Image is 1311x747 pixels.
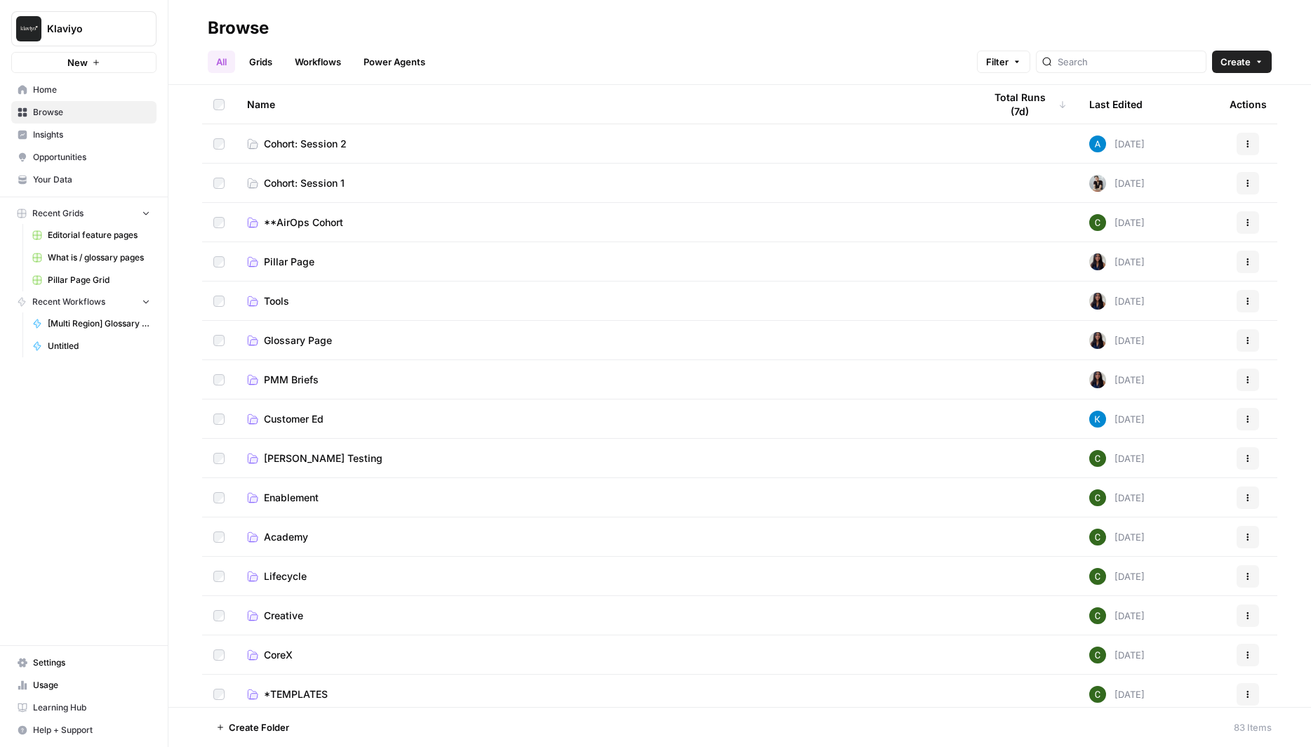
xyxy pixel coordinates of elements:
button: Recent Grids [11,203,157,224]
a: Settings [11,652,157,674]
span: What is / glossary pages [48,251,150,264]
div: Last Edited [1089,85,1143,124]
div: [DATE] [1089,607,1145,624]
div: [DATE] [1089,529,1145,546]
span: New [67,55,88,70]
span: Academy [264,530,308,544]
span: **AirOps Cohort [264,216,343,230]
a: [PERSON_NAME] Testing [247,451,961,465]
span: Creative [264,609,303,623]
a: Browse [11,101,157,124]
a: **AirOps Cohort [247,216,961,230]
a: Cohort: Session 1 [247,176,961,190]
a: Power Agents [355,51,434,73]
a: Cohort: Session 2 [247,137,961,151]
span: [PERSON_NAME] Testing [264,451,382,465]
div: [DATE] [1089,293,1145,310]
span: Untitled [48,340,150,352]
span: Cohort: Session 2 [264,137,347,151]
span: Customer Ed [264,412,324,426]
img: o3cqybgnmipr355j8nz4zpq1mc6x [1089,135,1106,152]
span: Help + Support [33,724,150,736]
button: Help + Support [11,719,157,741]
img: 14qrvic887bnlg6dzgoj39zarp80 [1089,647,1106,663]
div: [DATE] [1089,332,1145,349]
span: Lifecycle [264,569,307,583]
div: [DATE] [1089,686,1145,703]
button: New [11,52,157,73]
span: *TEMPLATES [264,687,328,701]
div: Browse [208,17,269,39]
div: 83 Items [1234,720,1272,734]
div: [DATE] [1089,135,1145,152]
img: 14qrvic887bnlg6dzgoj39zarp80 [1089,607,1106,624]
button: Create [1212,51,1272,73]
div: [DATE] [1089,450,1145,467]
a: All [208,51,235,73]
button: Recent Workflows [11,291,157,312]
button: Filter [977,51,1030,73]
img: 14qrvic887bnlg6dzgoj39zarp80 [1089,686,1106,703]
span: Recent Workflows [32,296,105,308]
div: [DATE] [1089,214,1145,231]
span: Pillar Page [264,255,314,269]
span: Klaviyo [47,22,132,36]
img: 14qrvic887bnlg6dzgoj39zarp80 [1089,568,1106,585]
button: Create Folder [208,716,298,739]
span: Opportunities [33,151,150,164]
a: Learning Hub [11,696,157,719]
a: Usage [11,674,157,696]
span: Browse [33,106,150,119]
span: Insights [33,128,150,141]
div: Total Runs (7d) [984,85,1067,124]
span: Editorial feature pages [48,229,150,242]
img: rox323kbkgutb4wcij4krxobkpon [1089,293,1106,310]
a: Creative [247,609,961,623]
span: PMM Briefs [264,373,319,387]
div: [DATE] [1089,647,1145,663]
img: rox323kbkgutb4wcij4krxobkpon [1089,253,1106,270]
span: Pillar Page Grid [48,274,150,286]
a: *TEMPLATES [247,687,961,701]
span: Create [1220,55,1251,69]
input: Search [1058,55,1200,69]
span: Settings [33,656,150,669]
img: 14qrvic887bnlg6dzgoj39zarp80 [1089,214,1106,231]
span: Enablement [264,491,319,505]
img: 14qrvic887bnlg6dzgoj39zarp80 [1089,489,1106,506]
a: Grids [241,51,281,73]
img: rox323kbkgutb4wcij4krxobkpon [1089,371,1106,388]
a: Pillar Page [247,255,961,269]
span: Cohort: Session 1 [264,176,345,190]
a: Opportunities [11,146,157,168]
img: zdhmu8j9dpt46ofesn2i0ad6n35e [1089,411,1106,428]
a: Editorial feature pages [26,224,157,246]
span: Tools [264,294,289,308]
a: Insights [11,124,157,146]
a: Academy [247,530,961,544]
span: Home [33,84,150,96]
a: Your Data [11,168,157,191]
a: [Multi Region] Glossary Page [26,312,157,335]
img: 14qrvic887bnlg6dzgoj39zarp80 [1089,450,1106,467]
a: What is / glossary pages [26,246,157,269]
a: Untitled [26,335,157,357]
a: PMM Briefs [247,373,961,387]
img: qq1exqcea0wapzto7wd7elbwtl3p [1089,175,1106,192]
span: Create Folder [229,720,289,734]
button: Workspace: Klaviyo [11,11,157,46]
a: CoreX [247,648,961,662]
span: CoreX [264,648,293,662]
span: Your Data [33,173,150,186]
img: Klaviyo Logo [16,16,41,41]
a: Enablement [247,491,961,505]
span: Glossary Page [264,333,332,348]
img: 14qrvic887bnlg6dzgoj39zarp80 [1089,529,1106,546]
div: [DATE] [1089,175,1145,192]
img: rox323kbkgutb4wcij4krxobkpon [1089,332,1106,349]
div: [DATE] [1089,253,1145,270]
span: Usage [33,679,150,692]
a: Workflows [286,51,350,73]
span: [Multi Region] Glossary Page [48,317,150,330]
div: [DATE] [1089,568,1145,585]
